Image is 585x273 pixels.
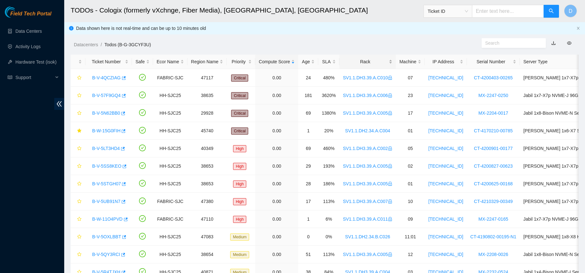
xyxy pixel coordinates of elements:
[298,87,318,104] td: 181
[255,69,298,87] td: 0.00
[15,71,53,84] span: Support
[470,234,516,239] a: CT-4190802-00195-N1
[472,5,544,18] input: Enter text here...
[318,87,339,104] td: 3620%
[428,6,468,16] span: Ticket ID
[74,143,82,154] button: star
[92,110,120,116] a: B-V-5N62BB0
[153,228,188,246] td: HH-SJC25
[188,228,227,246] td: 47083
[231,110,248,117] span: Critical
[318,140,339,157] td: 460%
[478,93,508,98] a: MX-2247-0250
[139,180,146,187] span: check-circle
[188,104,227,122] td: 29928
[576,26,580,31] button: close
[388,146,392,151] span: lock
[396,157,425,175] td: 02
[139,92,146,98] span: check-circle
[153,69,188,87] td: FABRIC-SJC
[567,41,572,45] span: eye
[153,140,188,157] td: HH-SJC25
[92,93,121,98] a: B-V-57F9GQ4
[343,146,392,151] a: SV1.1.DH3.39.A.C002lock
[388,199,392,204] span: lock
[77,252,82,257] span: star
[318,157,339,175] td: 193%
[474,146,513,151] a: CT-4200901-00177
[485,40,537,47] input: Search
[153,104,188,122] td: HH-SJC25
[396,140,425,157] td: 05
[77,164,82,169] span: star
[139,127,146,134] span: check-circle
[544,5,559,18] button: search
[396,122,425,140] td: 01
[343,199,392,204] a: SV1.1.DH3.39.A.C007lock
[428,234,463,239] a: [TECHNICAL_ID]
[318,193,339,210] td: 113%
[298,246,318,263] td: 51
[104,42,151,47] a: Todos (B-G-3GCYF3U)
[255,122,298,140] td: 0.00
[139,251,146,257] span: check-circle
[343,216,392,222] a: SV1.1.DH3.39.A.C011lock
[546,38,561,48] button: download
[54,98,64,110] span: double-left
[74,161,82,171] button: star
[188,87,227,104] td: 38635
[233,163,246,170] span: High
[77,128,82,134] span: star
[428,146,463,151] a: [TECHNICAL_ID]
[153,210,188,228] td: FABRIC-SJC
[92,199,120,204] a: B-V-5UB91N7
[478,216,508,222] a: MX-2247-0165
[77,181,82,187] span: star
[139,215,146,222] span: check-circle
[77,217,82,222] span: star
[396,175,425,193] td: 01
[139,162,146,169] span: check-circle
[255,87,298,104] td: 0.00
[139,145,146,151] span: check-circle
[139,74,146,81] span: check-circle
[15,59,57,65] a: Hardware Test (isok)
[233,198,246,205] span: High
[343,163,392,169] a: SV1.1.DH3.39.A.C005lock
[345,128,390,133] a: SV1.1.DH2.34.A.C004
[428,110,463,116] a: [TECHNICAL_ID]
[564,4,577,17] button: D
[5,12,51,20] a: Akamai TechnologiesField Tech Portal
[428,128,463,133] a: [TECHNICAL_ID]
[255,210,298,228] td: 0.00
[8,75,12,80] span: read
[396,104,425,122] td: 17
[318,246,339,263] td: 113%
[15,29,42,34] a: Data Centers
[396,210,425,228] td: 09
[388,75,392,80] span: lock
[231,75,248,82] span: Critical
[255,193,298,210] td: 0.00
[92,75,121,80] a: B-V-4QCZIAG
[153,122,188,140] td: HH-SJC25
[74,126,82,136] button: star
[74,249,82,260] button: star
[153,157,188,175] td: HH-SJC25
[153,246,188,263] td: HH-SJC25
[74,73,82,83] button: star
[231,92,248,99] span: Critical
[428,252,463,257] a: [TECHNICAL_ID]
[298,104,318,122] td: 69
[74,196,82,207] button: star
[388,181,392,186] span: lock
[255,104,298,122] td: 0.00
[231,128,248,135] span: Critical
[474,163,513,169] a: CT-4200827-00623
[569,7,572,15] span: D
[388,252,392,257] span: lock
[343,93,392,98] a: SV1.1.DH3.39.A.C006lock
[74,232,82,242] button: star
[396,193,425,210] td: 10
